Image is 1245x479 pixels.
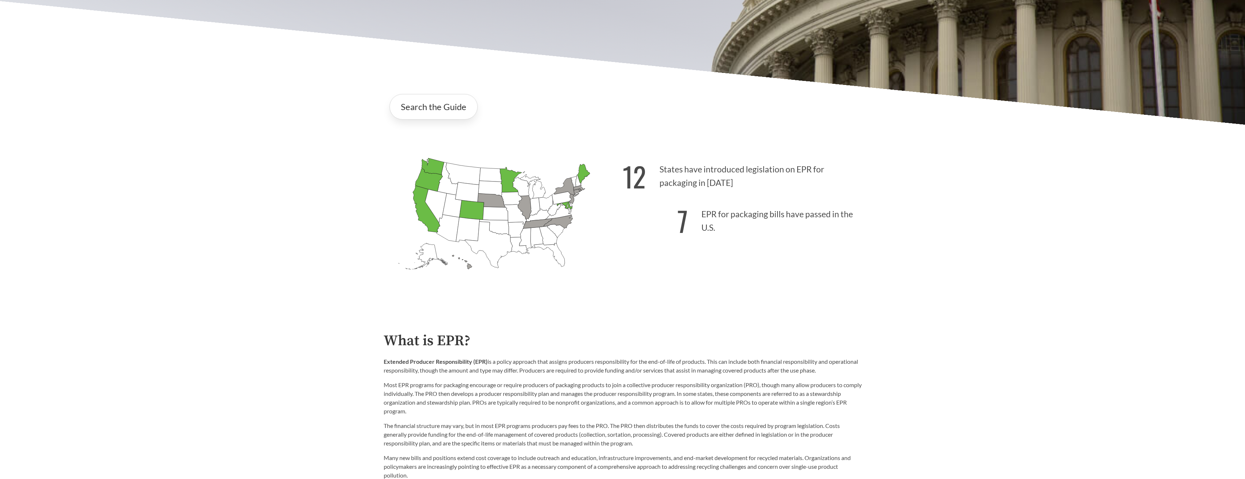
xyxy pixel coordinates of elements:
[623,156,646,196] strong: 12
[623,196,862,241] p: EPR for packaging bills have passed in the U.S.
[384,421,862,448] p: The financial structure may vary, but in most EPR programs producers pay fees to the PRO. The PRO...
[677,200,688,241] strong: 7
[384,357,862,375] p: is a policy approach that assigns producers responsibility for the end-of-life of products. This ...
[384,333,862,349] h2: What is EPR?
[623,152,862,196] p: States have introduced legislation on EPR for packaging in [DATE]
[384,381,862,416] p: Most EPR programs for packaging encourage or require producers of packaging products to join a co...
[384,358,488,365] strong: Extended Producer Responsibility (EPR)
[389,94,478,120] a: Search the Guide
